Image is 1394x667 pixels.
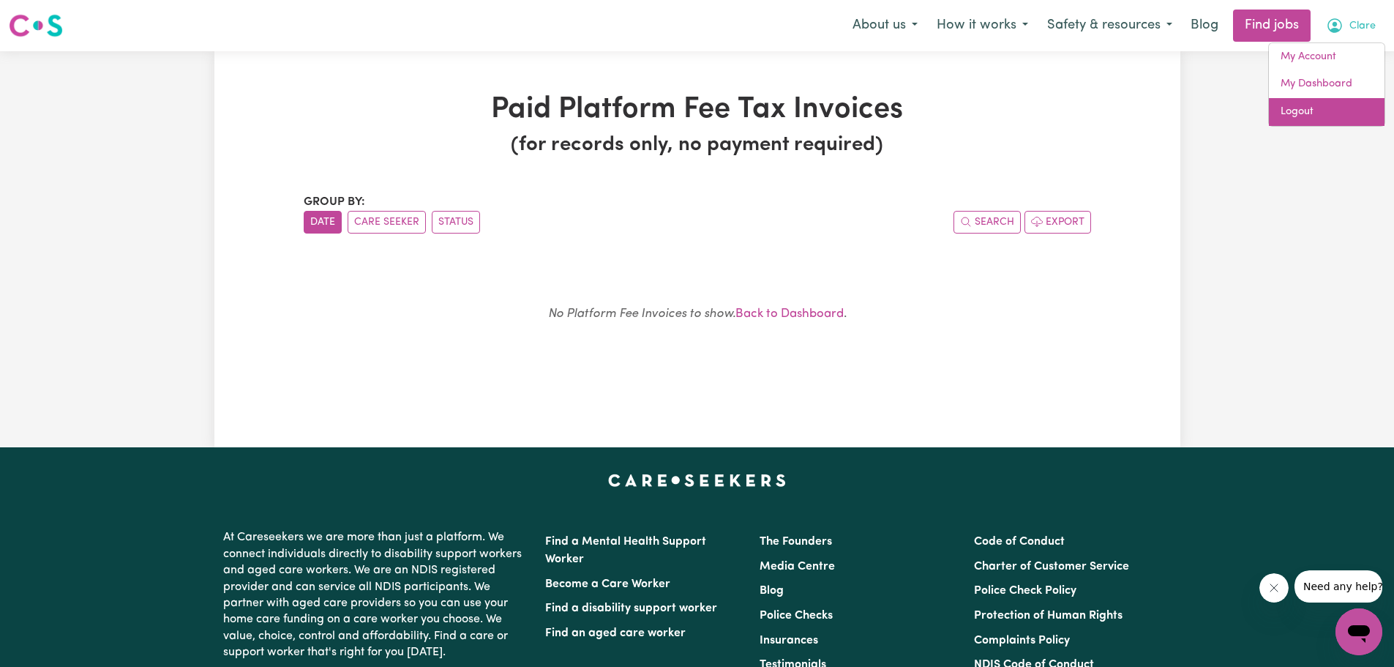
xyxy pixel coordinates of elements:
img: Careseekers logo [9,12,63,39]
a: Police Checks [760,610,833,622]
h1: Paid Platform Fee Tax Invoices [304,92,1091,127]
em: No Platform Fee Invoices to show. [548,308,735,320]
span: Group by: [304,196,365,208]
button: About us [843,10,927,41]
button: How it works [927,10,1038,41]
a: Media Centre [760,561,835,573]
button: My Account [1316,10,1385,41]
a: Protection of Human Rights [974,610,1123,622]
button: sort invoices by date [304,211,342,234]
h3: (for records only, no payment required) [304,133,1091,158]
a: Find an aged care worker [545,627,686,639]
a: Code of Conduct [974,536,1065,548]
button: sort invoices by care seeker [348,211,426,234]
small: . [548,308,847,320]
a: Careseekers logo [9,9,63,42]
a: Police Check Policy [974,585,1076,597]
a: Blog [1182,10,1227,42]
iframe: Button to launch messaging window [1335,608,1382,655]
a: Blog [760,585,784,597]
a: Back to Dashboard [735,308,844,320]
span: Need any help? [9,10,89,22]
a: My Account [1269,43,1384,71]
a: Become a Care Worker [545,578,670,590]
a: The Founders [760,536,832,548]
button: sort invoices by paid status [432,211,480,234]
a: Insurances [760,635,818,646]
a: Charter of Customer Service [974,561,1129,573]
iframe: Close message [1259,573,1289,603]
a: Careseekers home page [608,474,786,485]
span: Clare [1349,18,1376,34]
p: At Careseekers we are more than just a platform. We connect individuals directly to disability su... [223,523,528,666]
a: Find a Mental Health Support Worker [545,536,706,565]
a: My Dashboard [1269,70,1384,98]
iframe: Message from company [1294,570,1382,603]
a: Complaints Policy [974,635,1070,646]
a: Find jobs [1233,10,1311,42]
button: Export [1024,211,1091,234]
div: My Account [1268,42,1385,127]
button: Safety & resources [1038,10,1182,41]
a: Find a disability support worker [545,603,717,614]
button: Search [953,211,1021,234]
a: Logout [1269,98,1384,126]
